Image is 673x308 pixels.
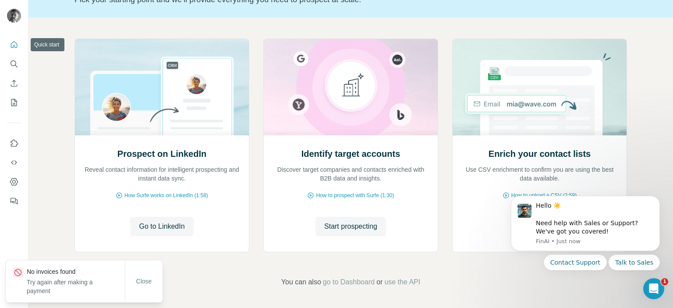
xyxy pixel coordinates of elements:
[281,277,321,287] span: You can also
[74,39,249,135] img: Prospect on LinkedIn
[7,37,21,53] button: Quick start
[130,273,158,289] button: Close
[27,278,125,295] p: Try again after making a payment
[124,191,208,199] span: How Surfe works on LinkedIn (1:58)
[489,148,591,160] h2: Enrich your contact lists
[7,75,21,91] button: Enrich CSV
[324,221,377,232] span: Start prospecting
[136,277,152,286] span: Close
[301,148,400,160] h2: Identify target accounts
[7,193,21,209] button: Feedback
[84,165,240,183] p: Reveal contact information for intelligent prospecting and instant data sync.
[7,56,21,72] button: Search
[7,95,21,110] button: My lists
[661,278,668,285] span: 1
[376,277,383,287] span: or
[384,277,420,287] button: use the API
[117,148,206,160] h2: Prospect on LinkedIn
[643,278,664,299] iframe: Intercom live chat
[273,165,429,183] p: Discover target companies and contacts enriched with B2B data and insights.
[316,191,394,199] span: How to prospect with Surfe (1:30)
[27,267,125,276] p: No invoices found
[7,155,21,170] button: Use Surfe API
[498,185,673,304] iframe: Intercom notifications message
[7,9,21,23] img: Avatar
[263,39,438,135] img: Identify target accounts
[130,217,193,236] button: Go to LinkedIn
[315,217,386,236] button: Start prospecting
[7,174,21,190] button: Dashboard
[7,135,21,151] button: Use Surfe on LinkedIn
[452,39,627,135] img: Enrich your contact lists
[323,277,375,287] button: go to Dashboard
[139,221,184,232] span: Go to LinkedIn
[461,165,618,183] p: Use CSV enrichment to confirm you are using the best data available.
